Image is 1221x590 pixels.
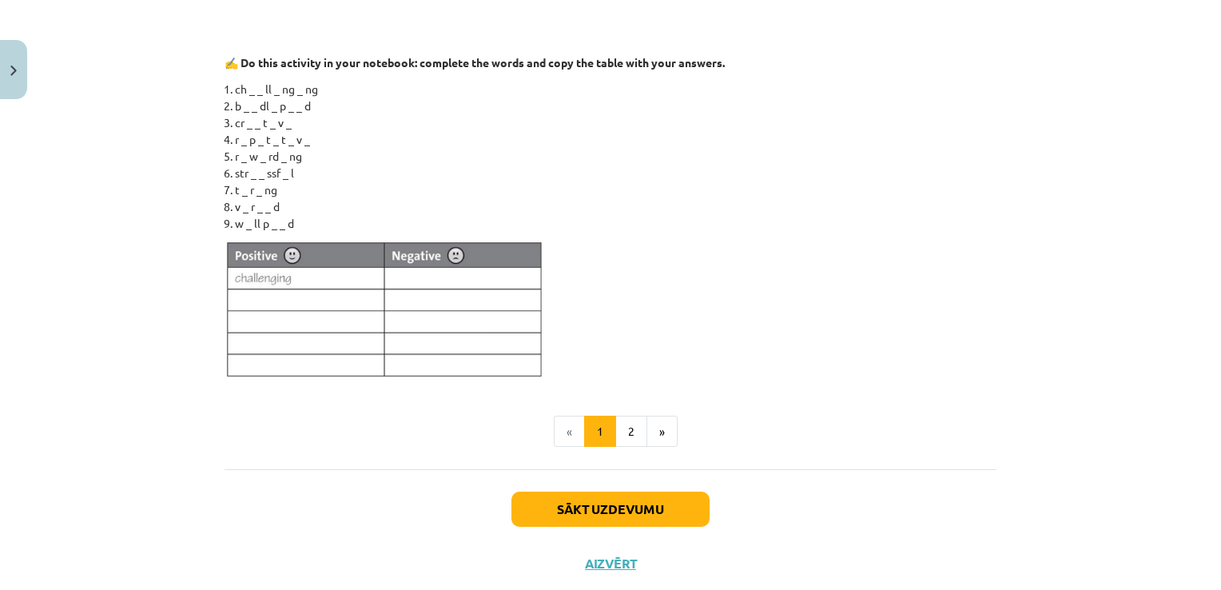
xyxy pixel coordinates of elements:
[225,55,725,70] strong: ✍️ Do this activity in your notebook: complete the words and copy the table with your answers.
[580,556,641,572] button: Aizvērt
[225,416,996,448] nav: Page navigation example
[235,98,996,114] li: b _ _ dl _ p _ _ d
[235,165,996,181] li: str _ _ ssf _ l
[235,81,996,98] li: ch _ _ ll _ ng _ ng
[646,416,678,448] button: »
[235,131,996,148] li: r _ p _ t _ t _ v _
[235,215,996,232] li: w _ ll p _ _ d
[615,416,647,448] button: 2
[235,198,996,215] li: v _ r _ _ d
[584,416,616,448] button: 1
[511,492,710,527] button: Sākt uzdevumu
[235,148,996,165] li: r _ w _ rd _ ng
[235,181,996,198] li: t _ r _ ng
[10,66,17,76] img: icon-close-lesson-0947bae3869378f0d4975bcd49f059093ad1ed9edebbc8119c70593378902aed.svg
[235,114,996,131] li: cr _ _ t _ v _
